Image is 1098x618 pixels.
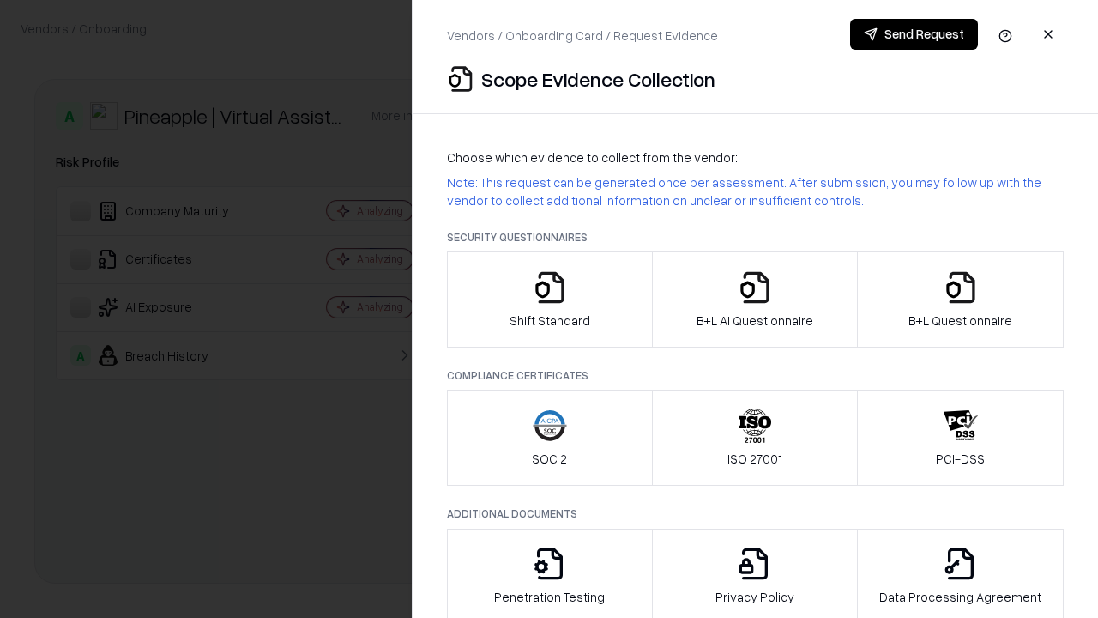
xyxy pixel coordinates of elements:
p: Penetration Testing [494,588,605,606]
p: Note: This request can be generated once per assessment. After submission, you may follow up with... [447,173,1064,209]
button: ISO 27001 [652,390,859,486]
button: B+L Questionnaire [857,251,1064,348]
p: Data Processing Agreement [879,588,1041,606]
p: Vendors / Onboarding Card / Request Evidence [447,27,718,45]
p: Additional Documents [447,506,1064,521]
p: Compliance Certificates [447,368,1064,383]
p: ISO 27001 [727,450,782,468]
p: Security Questionnaires [447,230,1064,245]
p: B+L AI Questionnaire [697,312,813,330]
p: Scope Evidence Collection [481,65,715,93]
button: SOC 2 [447,390,653,486]
p: B+L Questionnaire [908,312,1012,330]
button: B+L AI Questionnaire [652,251,859,348]
p: Privacy Policy [715,588,794,606]
button: PCI-DSS [857,390,1064,486]
p: SOC 2 [532,450,567,468]
p: Choose which evidence to collect from the vendor: [447,148,1064,167]
p: PCI-DSS [936,450,985,468]
p: Shift Standard [510,312,590,330]
button: Shift Standard [447,251,653,348]
button: Send Request [850,19,978,50]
